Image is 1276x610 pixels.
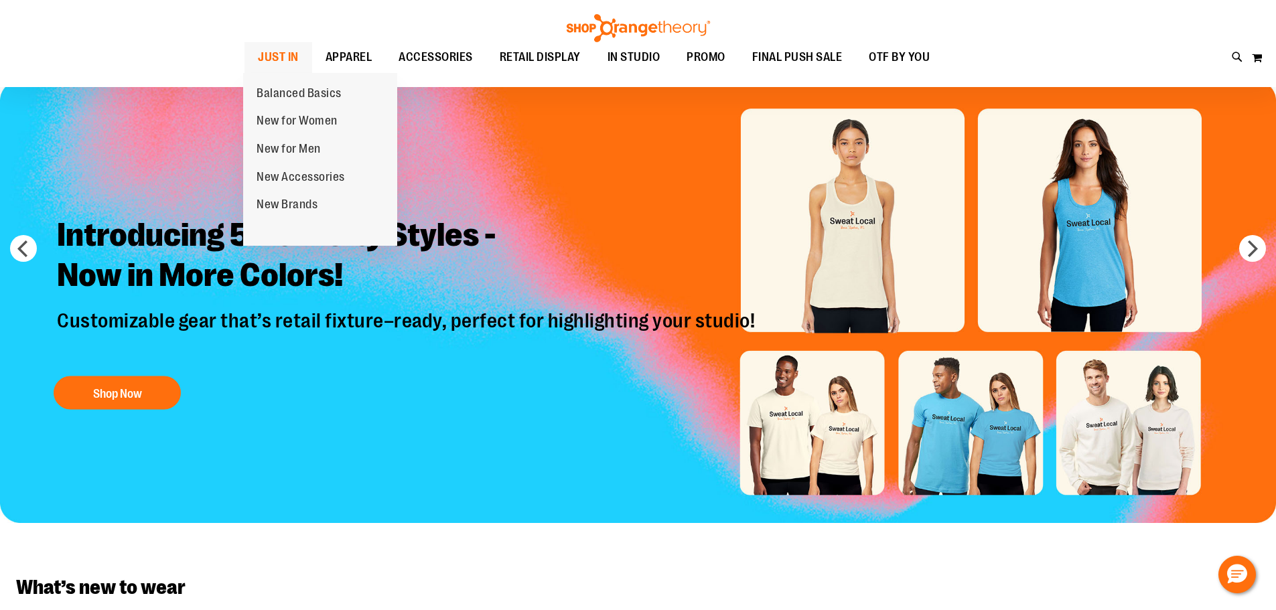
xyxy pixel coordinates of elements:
span: FINAL PUSH SALE [752,42,843,72]
button: Hello, have a question? Let’s chat. [1218,556,1256,593]
a: IN STUDIO [594,42,674,73]
a: APPAREL [312,42,386,73]
h2: What’s new to wear [16,577,1260,598]
span: IN STUDIO [608,42,660,72]
h2: Introducing 5 New City Styles - Now in More Colors! [47,204,768,308]
a: New for Men [243,135,334,163]
ul: JUST IN [243,73,397,246]
a: New Accessories [243,163,358,192]
span: PROMO [687,42,725,72]
a: OTF BY YOU [855,42,943,73]
span: New Brands [257,198,317,214]
a: ACCESSORIES [385,42,486,73]
a: New for Women [243,107,351,135]
button: Shop Now [54,376,181,409]
a: PROMO [673,42,739,73]
span: OTF BY YOU [869,42,930,72]
a: JUST IN [244,42,312,73]
span: New for Men [257,142,321,159]
a: RETAIL DISPLAY [486,42,594,73]
span: RETAIL DISPLAY [500,42,581,72]
span: New for Women [257,114,338,131]
a: New Brands [243,191,331,219]
img: Shop Orangetheory [565,14,712,42]
span: New Accessories [257,170,345,187]
button: prev [10,235,37,262]
span: ACCESSORIES [399,42,473,72]
span: APPAREL [326,42,372,72]
span: Balanced Basics [257,86,342,103]
button: next [1239,235,1266,262]
a: FINAL PUSH SALE [739,42,856,73]
span: JUST IN [258,42,299,72]
a: Introducing 5 New City Styles -Now in More Colors! Customizable gear that’s retail fixture–ready,... [47,204,768,416]
a: Balanced Basics [243,80,355,108]
p: Customizable gear that’s retail fixture–ready, perfect for highlighting your studio! [47,308,768,362]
